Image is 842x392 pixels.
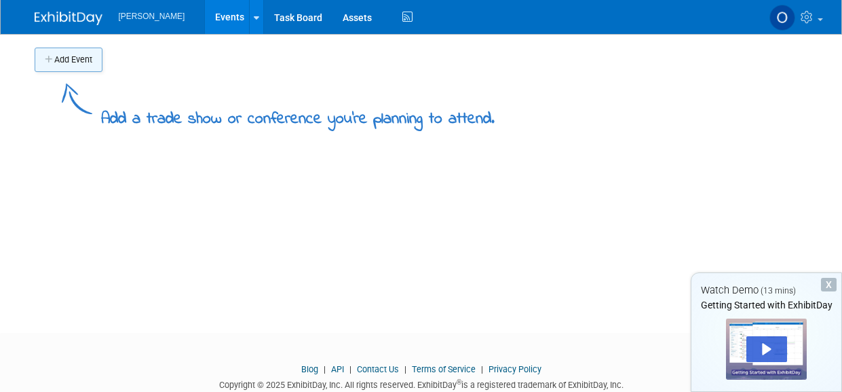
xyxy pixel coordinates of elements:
[35,12,102,25] img: ExhibitDay
[331,364,344,374] a: API
[119,12,185,21] span: [PERSON_NAME]
[769,5,795,31] img: ornella lweso
[357,364,399,374] a: Contact Us
[457,378,461,386] sup: ®
[346,364,355,374] span: |
[691,298,841,312] div: Getting Started with ExhibitDay
[401,364,410,374] span: |
[35,48,102,72] button: Add Event
[320,364,329,374] span: |
[101,98,495,131] div: Add a trade show or conference you're planning to attend.
[478,364,486,374] span: |
[821,278,837,291] div: Dismiss
[761,286,796,296] span: (13 mins)
[301,364,318,374] a: Blog
[412,364,476,374] a: Terms of Service
[746,336,787,362] div: Play
[691,283,841,298] div: Watch Demo
[489,364,541,374] a: Privacy Policy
